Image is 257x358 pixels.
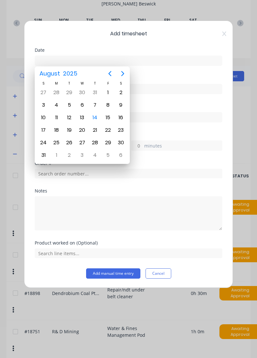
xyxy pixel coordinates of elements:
div: Notes [35,189,222,193]
div: T [89,81,102,86]
div: Tuesday, August 5, 2025 [65,100,74,110]
button: Cancel [146,268,171,279]
div: Sunday, July 27, 2025 [39,88,48,97]
div: Saturday, August 30, 2025 [116,138,126,148]
div: Saturday, August 23, 2025 [116,125,126,135]
div: Sunday, August 31, 2025 [39,150,48,160]
div: Sunday, August 3, 2025 [39,100,48,110]
div: F [102,81,114,86]
div: Tuesday, August 12, 2025 [65,113,74,122]
div: W [76,81,89,86]
div: Friday, August 1, 2025 [103,88,113,97]
div: Wednesday, July 30, 2025 [77,88,87,97]
div: Order # [35,161,222,166]
div: Monday, August 25, 2025 [52,138,61,148]
div: Saturday, August 2, 2025 [116,88,126,97]
span: August [38,68,61,79]
button: August2025 [35,68,81,79]
div: Friday, August 29, 2025 [103,138,113,148]
div: Monday, August 4, 2025 [52,100,61,110]
button: Previous page [103,67,116,80]
div: Tuesday, September 2, 2025 [65,150,74,160]
div: Wednesday, August 13, 2025 [77,113,87,122]
div: Date [35,48,222,52]
button: Add manual time entry [86,268,140,279]
div: T [63,81,76,86]
div: Sunday, August 24, 2025 [39,138,48,148]
div: Saturday, August 16, 2025 [116,113,126,122]
div: Monday, July 28, 2025 [52,88,61,97]
div: Thursday, August 7, 2025 [90,100,100,110]
div: Today, Thursday, August 14, 2025 [90,113,100,122]
div: Sunday, August 10, 2025 [39,113,48,122]
div: Monday, September 1, 2025 [52,150,61,160]
button: Next page [116,67,129,80]
div: Wednesday, August 27, 2025 [77,138,87,148]
div: S [114,81,127,86]
input: Search order number... [35,169,222,178]
div: M [50,81,63,86]
div: Monday, August 18, 2025 [52,125,61,135]
div: Friday, August 15, 2025 [103,113,113,122]
div: Wednesday, August 6, 2025 [77,100,87,110]
div: Thursday, July 31, 2025 [90,88,100,97]
div: Thursday, September 4, 2025 [90,150,100,160]
div: Monday, August 11, 2025 [52,113,61,122]
div: Friday, September 5, 2025 [103,150,113,160]
span: Add timesheet [35,30,222,38]
div: Product worked on (Optional) [35,241,222,245]
div: Tuesday, August 26, 2025 [65,138,74,148]
div: Tuesday, July 29, 2025 [65,88,74,97]
div: Saturday, September 6, 2025 [116,150,126,160]
div: Wednesday, September 3, 2025 [77,150,87,160]
input: Search line items... [35,248,222,258]
div: Saturday, August 9, 2025 [116,100,126,110]
span: 2025 [61,68,79,79]
div: Sunday, August 17, 2025 [39,125,48,135]
input: 0 [131,141,143,150]
div: Tuesday, August 19, 2025 [65,125,74,135]
div: Wednesday, August 20, 2025 [77,125,87,135]
label: minutes [144,142,222,150]
div: Friday, August 22, 2025 [103,125,113,135]
div: Thursday, August 21, 2025 [90,125,100,135]
div: S [37,81,50,86]
div: Friday, August 8, 2025 [103,100,113,110]
div: Thursday, August 28, 2025 [90,138,100,148]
